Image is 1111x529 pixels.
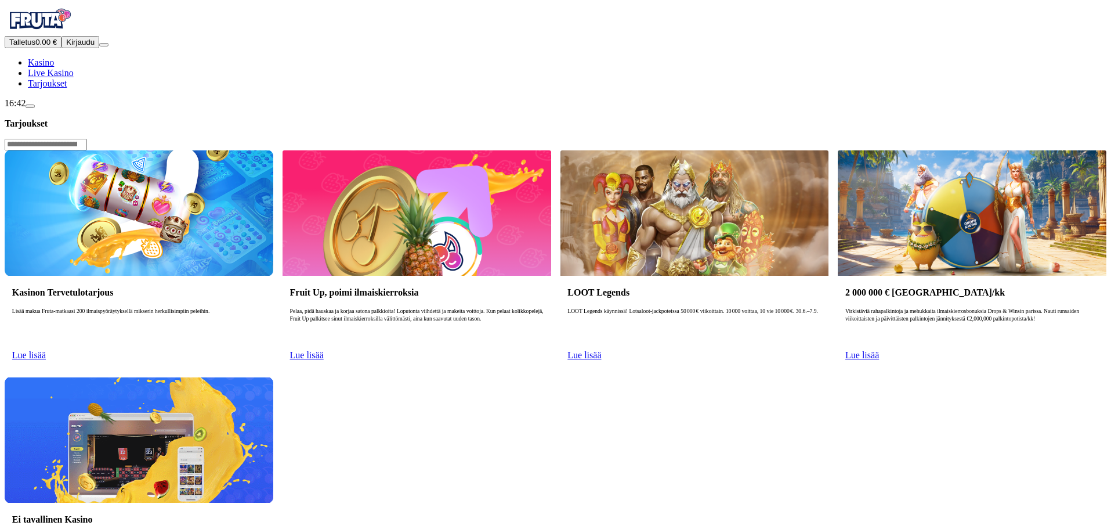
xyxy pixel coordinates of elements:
button: menu [99,43,108,46]
input: Search [5,139,87,150]
h3: LOOT Legends [567,287,821,298]
a: Live Kasino [28,68,74,78]
nav: Primary [5,5,1106,89]
h3: 2 000 000 € [GEOGRAPHIC_DATA]/kk [845,287,1099,298]
img: Ei tavallinen Kasino [5,377,273,503]
a: Lue lisää [567,350,601,360]
button: live-chat [26,105,35,108]
p: LOOT Legends käynnissä! Lotsaloot‑jackpoteissa 50 000 € viikoittain. 10 000 voittaa, 10 vie 10 00... [567,308,821,345]
span: 16:42 [5,98,26,108]
h3: Kasinon Tervetulotarjous [12,287,266,298]
h3: Fruit Up, poimi ilmaiskierroksia [290,287,544,298]
p: Virkistäviä rahapalkintoja ja mehukkaita ilmaiskierrosbonuksia Drops & Winsin parissa. Nauti runs... [845,308,1099,345]
a: Fruta [5,26,74,35]
button: Talletusplus icon0.00 € [5,36,61,48]
span: Kirjaudu [66,38,95,46]
a: Lue lisää [12,350,46,360]
span: Talletus [9,38,35,46]
img: Fruta [5,5,74,34]
h3: Tarjoukset [5,118,1106,129]
img: Fruit Up, poimi ilmaiskierroksia [283,150,551,276]
p: Lisää makua Fruta-matkaasi 200 ilmaispyöräytyksellä mikserin herkullisimpiin peleihin. [12,308,266,345]
a: Kasino [28,57,54,67]
a: Lue lisää [290,350,324,360]
nav: Main menu [5,57,1106,89]
img: 2 000 000 € Palkintopotti/kk [838,150,1106,276]
span: 0.00 € [35,38,57,46]
img: Kasinon Tervetulotarjous [5,150,273,276]
h3: Ei tavallinen Kasino [12,514,266,525]
p: Pelaa, pidä hauskaa ja korjaa satona palkkioita! Loputonta viihdettä ja makeita voittoja. Kun pel... [290,308,544,345]
a: Tarjoukset [28,78,67,88]
img: LOOT Legends [560,150,829,276]
a: Lue lisää [845,350,879,360]
button: Kirjaudu [61,36,99,48]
